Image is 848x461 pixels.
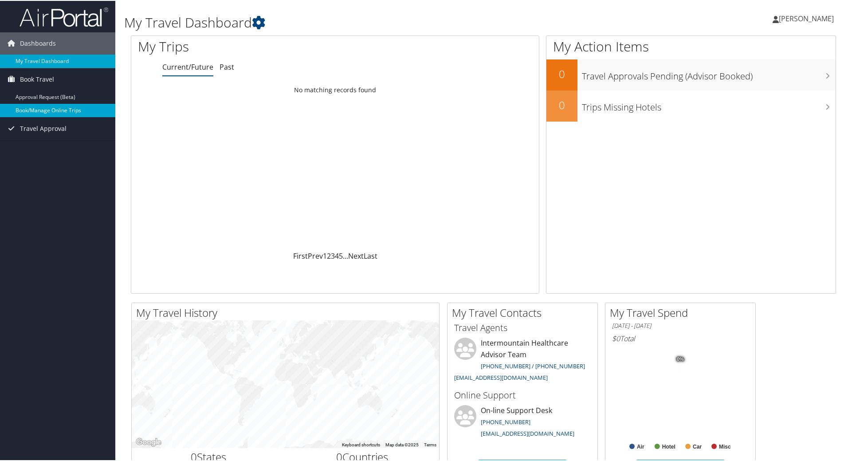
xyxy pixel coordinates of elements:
[454,321,591,333] h3: Travel Agents
[331,250,335,260] a: 3
[134,436,163,447] a: Open this area in Google Maps (opens a new window)
[20,6,108,27] img: airportal-logo.png
[136,304,439,319] h2: My Travel History
[424,441,436,446] a: Terms (opens in new tab)
[612,333,620,343] span: $0
[546,59,836,90] a: 0Travel Approvals Pending (Advisor Booked)
[335,250,339,260] a: 4
[637,443,644,449] text: Air
[20,117,67,139] span: Travel Approval
[20,32,56,54] span: Dashboards
[327,250,331,260] a: 2
[719,443,731,449] text: Misc
[323,250,327,260] a: 1
[662,443,675,449] text: Hotel
[131,81,539,97] td: No matching records found
[481,417,530,425] a: [PHONE_NUMBER]
[452,304,597,319] h2: My Travel Contacts
[348,250,364,260] a: Next
[450,337,595,384] li: Intermountain Healthcare Advisor Team
[20,67,54,90] span: Book Travel
[342,441,380,447] button: Keyboard shortcuts
[385,441,419,446] span: Map data ©2025
[162,61,213,71] a: Current/Future
[582,65,836,82] h3: Travel Approvals Pending (Advisor Booked)
[677,356,684,361] tspan: 0%
[308,250,323,260] a: Prev
[454,388,591,401] h3: Online Support
[454,373,548,381] a: [EMAIL_ADDRESS][DOMAIN_NAME]
[124,12,603,31] h1: My Travel Dashboard
[612,333,749,343] h6: Total
[610,304,755,319] h2: My Travel Spend
[138,36,362,55] h1: My Trips
[339,250,343,260] a: 5
[773,4,843,31] a: [PERSON_NAME]
[546,97,577,112] h2: 0
[481,361,585,369] a: [PHONE_NUMBER] / [PHONE_NUMBER]
[582,96,836,113] h3: Trips Missing Hotels
[546,36,836,55] h1: My Action Items
[220,61,234,71] a: Past
[343,250,348,260] span: …
[481,429,574,437] a: [EMAIL_ADDRESS][DOMAIN_NAME]
[612,321,749,329] h6: [DATE] - [DATE]
[450,404,595,441] li: On-line Support Desk
[293,250,308,260] a: First
[546,66,577,81] h2: 0
[779,13,834,23] span: [PERSON_NAME]
[546,90,836,121] a: 0Trips Missing Hotels
[364,250,377,260] a: Last
[134,436,163,447] img: Google
[693,443,702,449] text: Car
